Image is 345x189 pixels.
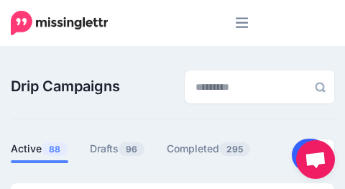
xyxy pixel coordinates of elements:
img: Missinglettr [11,11,108,35]
span: Drip Campaigns [11,78,120,95]
a: Open chat [296,140,335,179]
span: 88 [42,142,68,156]
button: Menu [212,12,248,34]
a: Active88 [11,140,68,157]
a: Completed295 [167,140,251,157]
a: Drafts96 [90,140,145,157]
img: search-grey-6.png [315,82,326,93]
span: 96 [119,142,144,156]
